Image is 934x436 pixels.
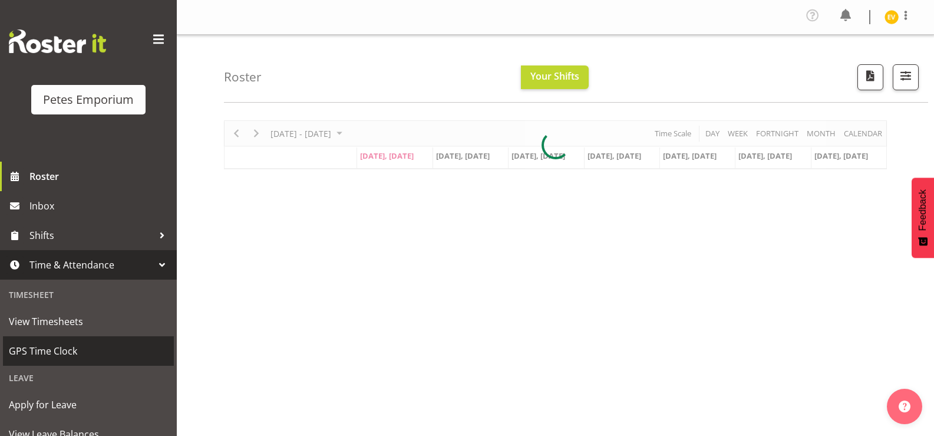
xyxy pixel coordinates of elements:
[29,256,153,274] span: Time & Attendance
[521,65,589,89] button: Your Shifts
[899,401,910,412] img: help-xxl-2.png
[3,283,174,307] div: Timesheet
[224,70,262,84] h4: Roster
[3,336,174,366] a: GPS Time Clock
[9,29,106,53] img: Rosterit website logo
[918,189,928,231] span: Feedback
[9,396,168,414] span: Apply for Leave
[29,197,171,215] span: Inbox
[9,342,168,360] span: GPS Time Clock
[3,366,174,390] div: Leave
[29,227,153,244] span: Shifts
[3,307,174,336] a: View Timesheets
[893,64,919,90] button: Filter Shifts
[9,313,168,330] span: View Timesheets
[3,390,174,419] a: Apply for Leave
[29,168,171,185] span: Roster
[885,10,899,24] img: eva-vailini10223.jpg
[912,178,934,258] button: Feedback - Show survey
[530,70,579,83] span: Your Shifts
[857,64,883,90] button: Download a PDF of the roster according to the set date range.
[43,91,134,109] div: Petes Emporium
